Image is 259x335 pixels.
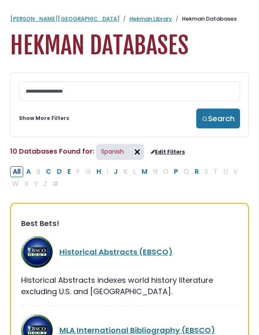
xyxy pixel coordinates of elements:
[21,274,238,297] div: Historical Abstracts indexes world history literature excluding U.S. and [GEOGRAPHIC_DATA].
[172,15,237,23] li: Hekman Databases
[192,166,201,177] button: Filter Results R
[151,149,185,155] a: Edit Filters
[129,15,172,23] a: Hekman Library
[10,166,23,177] button: All
[59,247,173,257] a: Historical Abstracts (EBSCO)
[10,166,241,189] div: Alpha-list to filter by first letter of database name
[111,166,120,177] button: Filter Results J
[43,166,54,177] button: Filter Results C
[94,166,104,177] button: Filter Results H
[10,32,249,60] h1: Hekman Databases
[19,81,240,101] input: Search database by title or keyword
[21,219,238,228] h3: Best Bets!
[10,15,120,23] a: [PERSON_NAME][GEOGRAPHIC_DATA]
[96,144,144,160] span: Spanish
[19,114,69,122] a: Show More Filters
[131,145,144,159] img: arr097.svg
[10,15,249,23] nav: breadcrumb
[139,166,150,177] button: Filter Results M
[10,146,94,156] span: 10 Databases Found for:
[54,166,64,177] button: Filter Results D
[171,166,181,177] button: Filter Results P
[196,109,240,128] button: Search
[24,166,33,177] button: Filter Results A
[65,166,73,177] button: Filter Results E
